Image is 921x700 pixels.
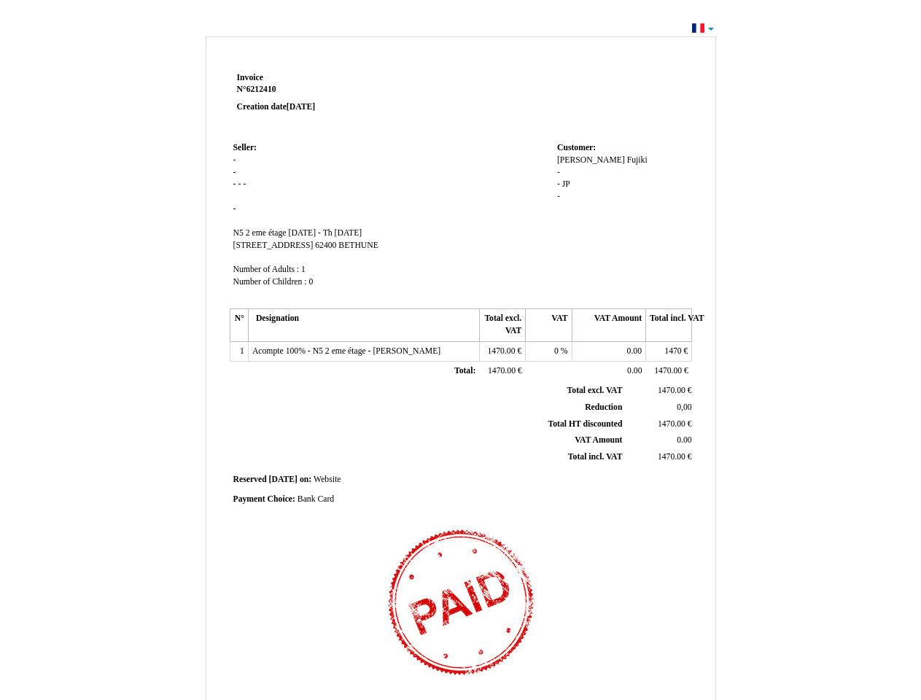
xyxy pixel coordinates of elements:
span: Fujiki [627,155,648,165]
td: € [479,341,525,362]
span: 62400 [315,241,336,250]
td: € [646,341,692,362]
td: 1 [230,341,248,362]
span: Customer: [557,143,596,152]
span: - [557,192,560,201]
span: 0.00 [627,346,642,356]
span: Invoice [237,73,263,82]
span: 0 [554,346,559,356]
th: Total incl. VAT [646,309,692,341]
span: Total incl. VAT [568,452,623,462]
span: Payment Choice: [233,494,295,504]
span: 1470.00 [654,366,682,376]
span: [DATE] - Th [DATE] [288,228,362,238]
span: Reduction [585,402,622,412]
span: Number of Adults : [233,265,300,274]
span: Website [314,475,341,484]
span: BETHUNE [338,241,378,250]
span: 6212410 [246,85,276,94]
strong: N° [237,84,411,96]
span: Seller: [233,143,257,152]
span: JP [562,179,570,189]
span: N5 2 eme étage [233,228,287,238]
span: 0 [308,277,313,287]
span: - [233,168,236,177]
span: [PERSON_NAME] [557,155,625,165]
td: € [625,416,694,432]
th: Total excl. VAT [479,309,525,341]
span: 0.00 [677,435,691,445]
span: Total excl. VAT [567,386,623,395]
strong: Creation date [237,102,316,112]
span: - [233,179,236,189]
span: 0.00 [627,366,642,376]
th: Designation [248,309,479,341]
span: 1 [301,265,306,274]
span: 1470.00 [658,452,685,462]
span: 1470.00 [658,419,685,429]
span: 1470.00 [487,346,515,356]
span: - [233,155,236,165]
td: % [526,341,572,362]
span: - [557,168,560,177]
span: - [238,179,241,189]
span: - [233,204,236,214]
span: Number of Children : [233,277,307,287]
span: VAT Amount [575,435,622,445]
span: Total: [454,366,475,376]
td: € [479,362,525,382]
th: N° [230,309,248,341]
span: Total HT discounted [548,419,622,429]
span: 1470.00 [488,366,516,376]
span: - [243,179,246,189]
td: € [646,362,692,382]
th: VAT Amount [572,309,645,341]
span: [DATE] [287,102,315,112]
span: [STREET_ADDRESS] [233,241,314,250]
span: on: [300,475,311,484]
span: 1470 [664,346,681,356]
span: 0,00 [677,402,691,412]
span: - [557,179,560,189]
span: Acompte 100% - N5 2 eme étage - [PERSON_NAME] [252,346,440,356]
span: Bank Card [298,494,334,504]
span: Reserved [233,475,267,484]
span: 1470.00 [658,386,685,395]
span: [DATE] [269,475,298,484]
th: VAT [526,309,572,341]
td: € [625,383,694,399]
td: € [625,449,694,466]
